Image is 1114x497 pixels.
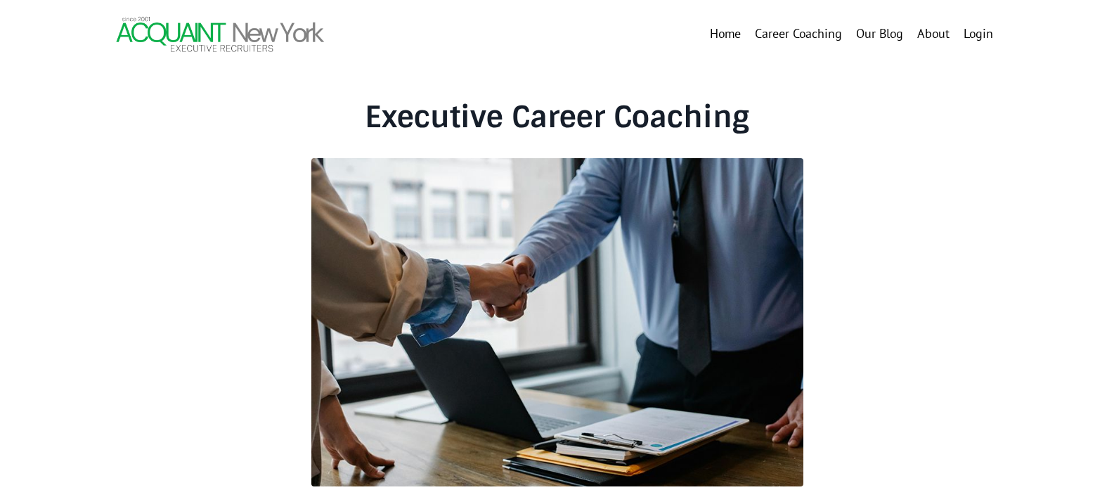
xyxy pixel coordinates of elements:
[755,24,842,44] a: Career Coaching
[856,24,903,44] a: Our Blog
[710,24,741,44] a: Home
[190,100,924,135] h2: Executive Career Coaching
[115,14,325,54] img: Header Logo
[964,25,993,41] a: Login
[917,24,950,44] a: About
